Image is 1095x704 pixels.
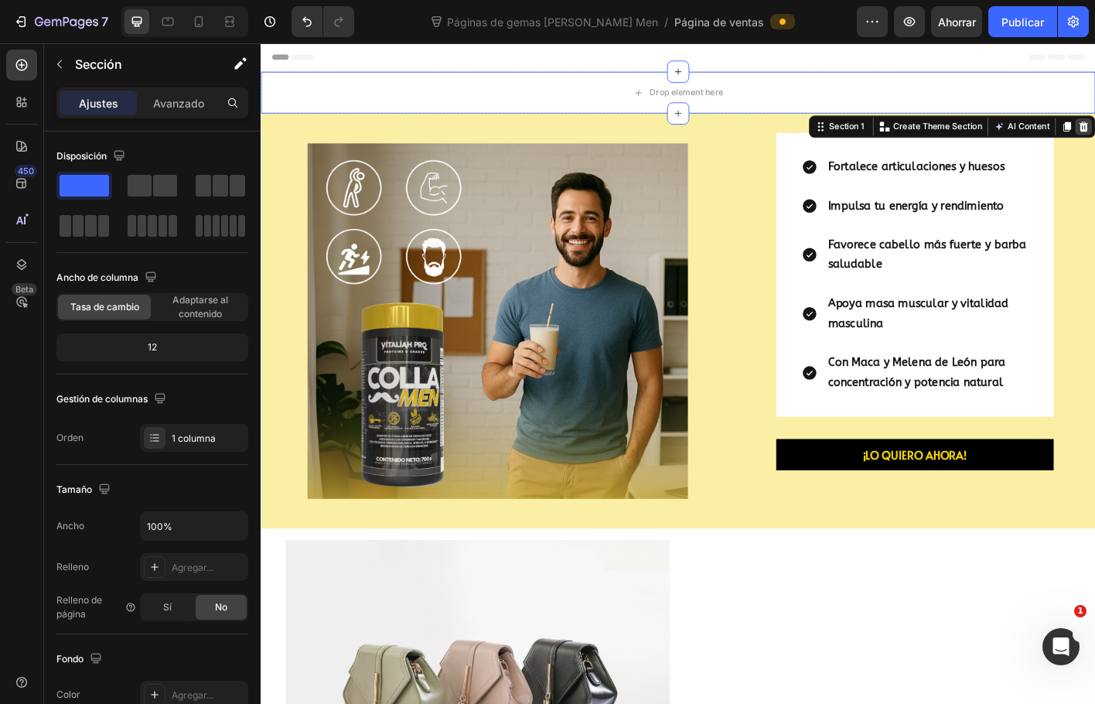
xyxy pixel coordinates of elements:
[172,294,228,320] font: Adaptarse al contenido
[1077,606,1083,616] font: 1
[172,562,213,573] font: Agregar...
[153,97,204,110] font: Avanzado
[931,6,982,37] button: Ahorrar
[56,484,92,495] font: Tamaño
[215,601,227,613] font: No
[56,432,84,443] font: Orden
[172,689,213,701] font: Agregar...
[432,49,514,61] div: Drop element here
[15,284,33,295] font: Beta
[56,520,84,531] font: Ancho
[630,130,827,145] strong: Fortalece articulaciones y huesos
[938,15,976,29] font: Ahorrar
[56,272,138,283] font: Ancho de columna
[56,594,102,620] font: Relleno de página
[629,86,674,100] div: Section 1
[141,512,247,540] input: Auto
[292,6,354,37] div: Deshacer/Rehacer
[1042,628,1080,665] iframe: Chat en vivo de Intercom
[630,344,855,389] p: Con Maca y Melena de León para concentración y potencia natural
[630,217,851,254] strong: Favorece cabello más fuerte y barba saludable
[163,601,172,613] font: Sí
[988,6,1057,37] button: Publicar
[1001,15,1044,29] font: Publicar
[172,432,216,444] font: 1 columna
[664,15,668,29] font: /
[56,393,148,405] font: Gestión de columnas
[630,279,855,323] p: Apoya masa muscular y vitalidad masculina
[261,43,1095,704] iframe: Área de diseño
[101,14,108,29] font: 7
[18,166,34,176] font: 450
[703,86,802,100] p: Create Theme Section
[630,173,826,188] strong: Impulsa tu energía y rendimiento
[447,15,658,29] font: Páginas de gemas [PERSON_NAME] Men
[812,84,880,102] button: AI Content
[56,689,80,700] font: Color
[75,56,122,72] font: Sección
[148,341,157,353] font: 12
[6,6,115,37] button: 7
[56,150,107,162] font: Disposición
[79,97,118,110] font: Ajustes
[573,440,882,475] a: ¡LO QUIERO AHORA!
[674,15,764,29] font: Página de ventas
[75,55,202,73] p: Sección
[670,449,786,466] p: ¡LO QUIERO AHORA!
[56,653,84,665] font: Fondo
[56,561,89,572] font: Relleno
[70,301,139,313] font: Tasa de cambio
